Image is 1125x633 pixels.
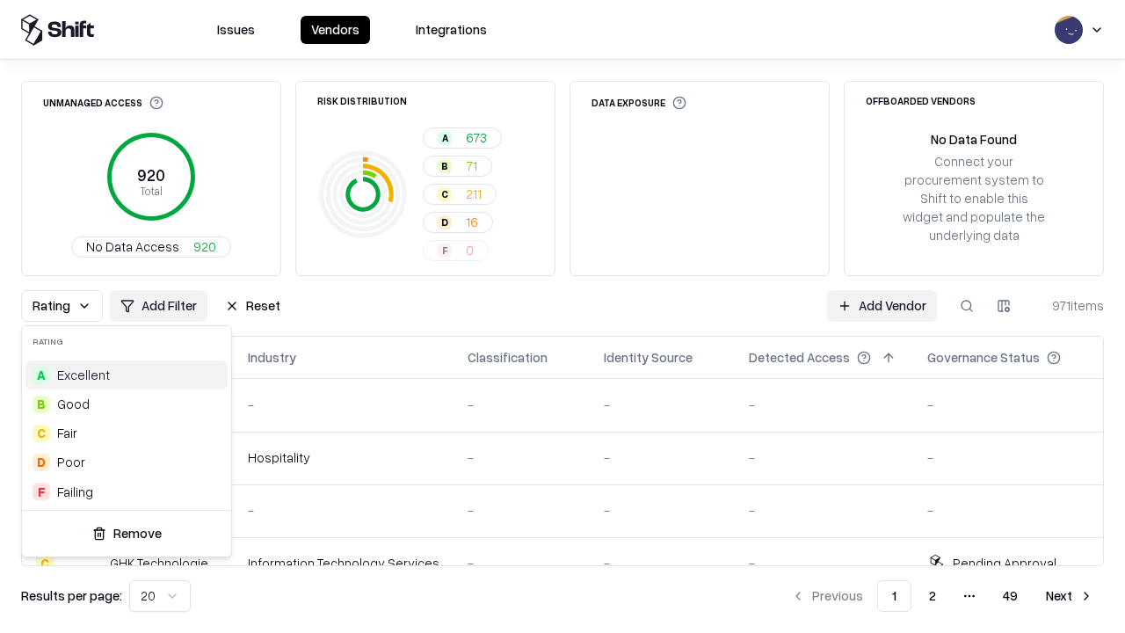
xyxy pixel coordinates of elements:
div: Failing [57,483,93,501]
button: Remove [29,518,224,549]
div: Poor [57,453,85,471]
span: Good [57,395,90,413]
div: C [33,425,50,442]
div: Rating [22,326,231,357]
div: B [33,396,50,413]
span: Excellent [57,366,110,384]
div: Suggestions [22,357,231,510]
div: A [33,367,50,384]
div: F [33,483,50,500]
span: Fair [57,424,77,442]
div: D [33,454,50,471]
